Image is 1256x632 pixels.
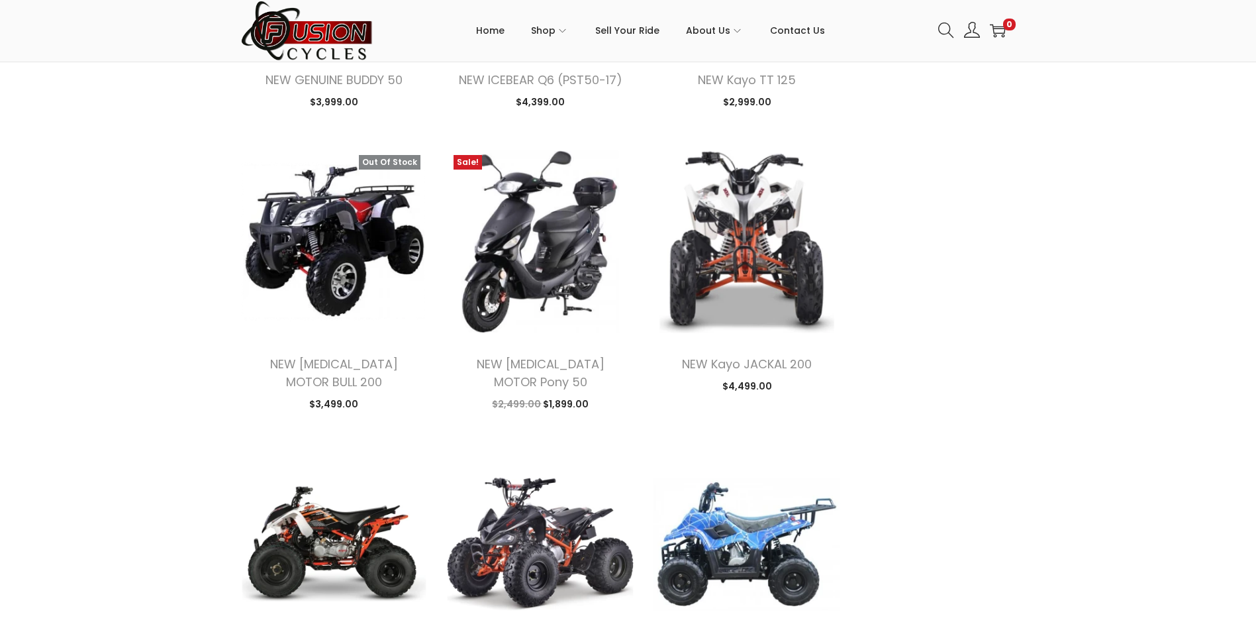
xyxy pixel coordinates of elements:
[770,1,825,60] a: Contact Us
[477,356,604,390] a: NEW [MEDICAL_DATA] MOTOR Pony 50
[723,95,771,109] span: 2,999.00
[595,14,659,47] span: Sell Your Ride
[309,397,358,411] span: 3,499.00
[492,397,541,411] span: 2,499.00
[476,14,505,47] span: Home
[270,356,398,390] a: NEW [MEDICAL_DATA] MOTOR BULL 200
[492,397,498,411] span: $
[722,380,728,393] span: $
[682,356,812,372] a: NEW Kayo JACKAL 200
[310,95,316,109] span: $
[310,95,358,109] span: 3,999.00
[459,72,622,88] a: NEW ICEBEAR Q6 (PST50-17)
[595,1,659,60] a: Sell Your Ride
[516,95,522,109] span: $
[543,397,589,411] span: 1,899.00
[531,14,556,47] span: Shop
[543,397,549,411] span: $
[990,23,1006,38] a: 0
[516,95,565,109] span: 4,399.00
[476,1,505,60] a: Home
[686,1,744,60] a: About Us
[698,72,796,88] a: NEW Kayo TT 125
[373,1,928,60] nav: Primary navigation
[309,397,315,411] span: $
[722,380,772,393] span: 4,499.00
[723,95,729,109] span: $
[531,1,569,60] a: Shop
[770,14,825,47] span: Contact Us
[686,14,730,47] span: About Us
[266,72,403,88] a: NEW GENUINE BUDDY 50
